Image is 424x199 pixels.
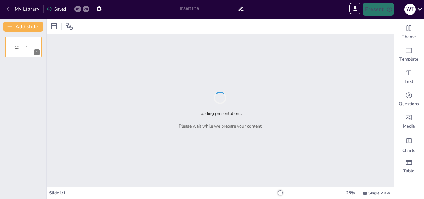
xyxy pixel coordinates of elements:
[394,133,424,155] div: Add charts and graphs
[404,3,416,16] button: W T
[368,190,390,196] span: Single View
[198,110,242,117] h2: Loading presentation...
[349,3,361,16] span: Export to PowerPoint
[404,79,413,85] span: Text
[402,34,416,40] span: Theme
[399,56,418,62] span: Template
[363,3,394,16] button: Present
[404,4,416,15] div: W T
[5,37,42,57] div: 1
[343,190,358,196] div: 25 %
[394,111,424,133] div: Add images, graphics, shapes or video
[15,46,28,50] span: Sendsteps presentation editor
[403,168,414,174] span: Table
[399,101,419,107] span: Questions
[34,49,40,55] div: 1
[180,4,238,13] input: Insert title
[5,4,42,14] button: My Library
[47,6,66,12] div: Saved
[179,123,262,129] p: Please wait while we prepare your content
[402,147,415,154] span: Charts
[49,21,59,31] div: Layout
[3,22,43,32] button: Add slide
[394,21,424,43] div: Change the overall theme
[394,43,424,66] div: Add ready made slides
[394,66,424,88] div: Add text boxes
[394,155,424,178] div: Add a table
[65,23,73,30] span: Position
[394,88,424,111] div: Get real-time input from your audience
[403,123,415,129] span: Media
[49,190,277,196] div: Slide 1 / 1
